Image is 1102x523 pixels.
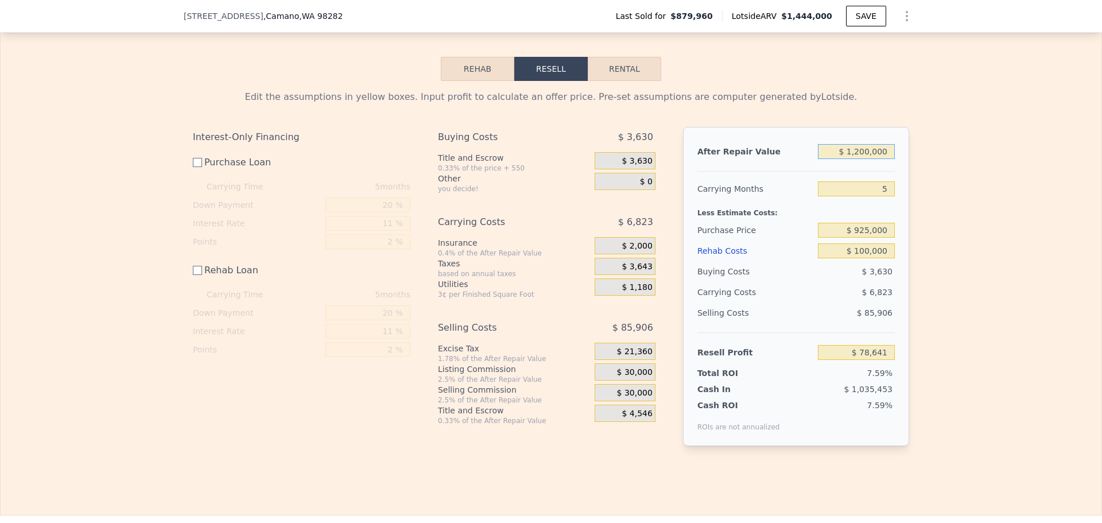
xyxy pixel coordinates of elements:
div: Excise Tax [438,343,590,354]
div: Down Payment [193,304,321,322]
div: Buying Costs [697,261,813,282]
div: based on annual taxes [438,269,590,278]
span: Lotside ARV [732,10,781,22]
div: Buying Costs [438,127,566,148]
span: $ 30,000 [617,367,653,378]
div: Carrying Costs [697,282,769,303]
div: Carrying Time [207,177,281,196]
div: Utilities [438,278,590,290]
div: Rehab Costs [697,241,813,261]
div: Purchase Price [697,220,813,241]
span: $ 85,906 [857,308,893,317]
span: , Camano [263,10,343,22]
div: Resell Profit [697,342,813,363]
div: Edit the assumptions in yellow boxes. Input profit to calculate an offer price. Pre-set assumptio... [193,90,909,104]
span: [STREET_ADDRESS] [184,10,263,22]
div: Carrying Months [697,179,813,199]
span: 7.59% [867,401,893,410]
div: 2.5% of the After Repair Value [438,375,590,384]
div: Carrying Time [207,285,281,304]
span: 7.59% [867,369,893,378]
div: 5 months [286,177,410,196]
div: 3¢ per Finished Square Foot [438,290,590,299]
button: SAVE [846,6,886,26]
span: $ 3,630 [622,156,652,166]
div: Down Payment [193,196,321,214]
div: Taxes [438,258,590,269]
label: Purchase Loan [193,152,321,173]
span: $ 4,546 [622,409,652,419]
div: 0.4% of the After Repair Value [438,249,590,258]
div: Title and Escrow [438,405,590,416]
div: 1.78% of the After Repair Value [438,354,590,363]
label: Rehab Loan [193,260,321,281]
div: ROIs are not annualized [697,411,780,432]
span: $ 6,823 [618,212,653,233]
div: Less Estimate Costs: [697,199,895,220]
span: $ 0 [640,177,653,187]
div: 2.5% of the After Repair Value [438,396,590,405]
span: $ 3,630 [618,127,653,148]
div: Selling Costs [697,303,813,323]
span: , WA 98282 [299,11,343,21]
div: 0.33% of the After Repair Value [438,416,590,425]
span: $ 6,823 [862,288,893,297]
div: Selling Costs [438,317,566,338]
span: $ 3,630 [862,267,893,276]
div: Cash In [697,383,769,395]
span: $ 85,906 [612,317,653,338]
input: Rehab Loan [193,266,202,275]
div: Total ROI [697,367,769,379]
div: 0.33% of the price + 550 [438,164,590,173]
button: Resell [514,57,588,81]
span: $ 1,180 [622,282,652,293]
div: Interest Rate [193,322,321,340]
div: Points [193,340,321,359]
div: Points [193,233,321,251]
button: Rehab [441,57,514,81]
span: Last Sold for [616,10,671,22]
div: Interest-Only Financing [193,127,410,148]
div: Other [438,173,590,184]
div: 5 months [286,285,410,304]
span: $ 3,643 [622,262,652,272]
span: $ 30,000 [617,388,653,398]
span: $ 1,035,453 [844,385,893,394]
span: $ 2,000 [622,241,652,251]
div: Selling Commission [438,384,590,396]
span: $879,960 [670,10,713,22]
span: $1,444,000 [781,11,832,21]
div: Listing Commission [438,363,590,375]
div: Insurance [438,237,590,249]
div: Carrying Costs [438,212,566,233]
div: Cash ROI [697,400,780,411]
input: Purchase Loan [193,158,202,167]
button: Show Options [895,5,918,28]
span: $ 21,360 [617,347,653,357]
div: you decide! [438,184,590,193]
div: After Repair Value [697,141,813,162]
button: Rental [588,57,661,81]
div: Title and Escrow [438,152,590,164]
div: Interest Rate [193,214,321,233]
